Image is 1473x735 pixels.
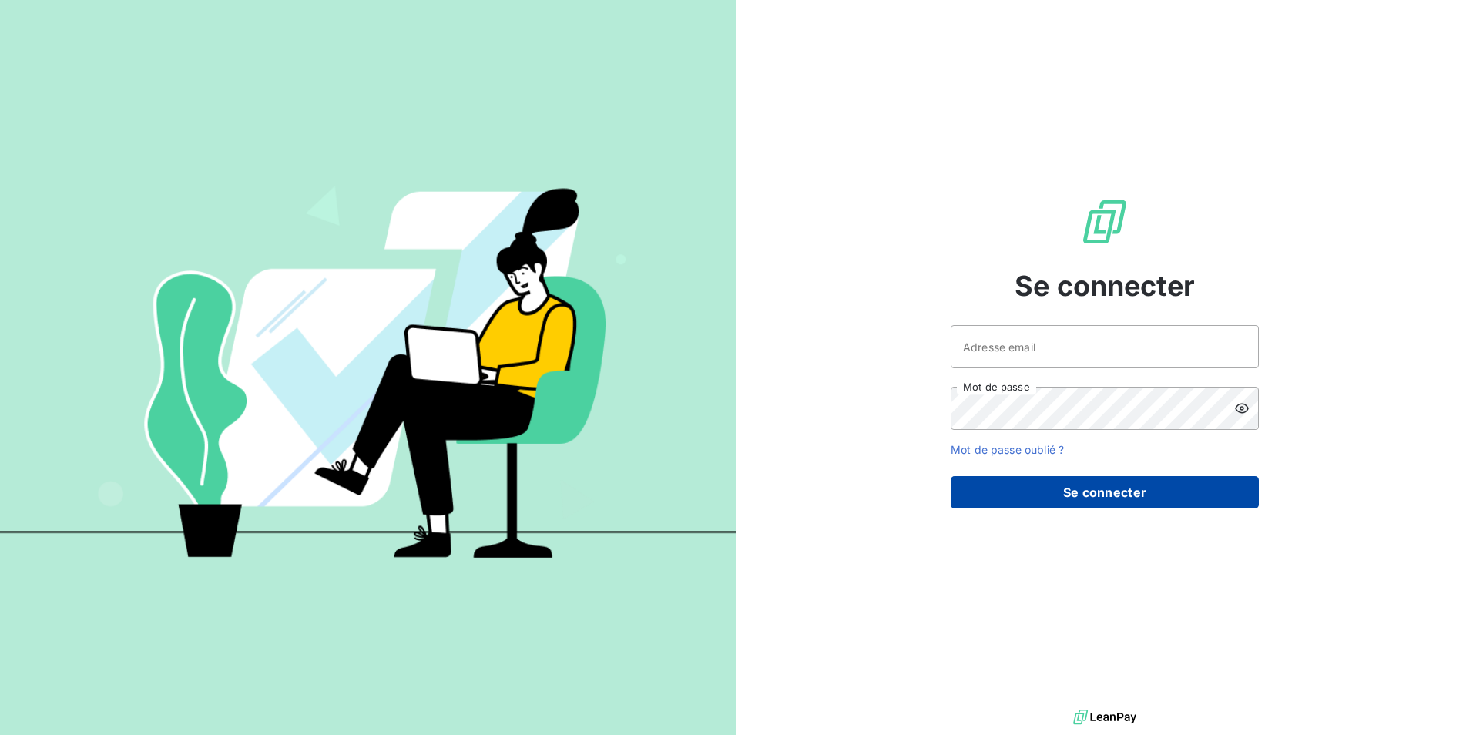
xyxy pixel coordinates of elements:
[1073,706,1136,729] img: logo
[951,476,1259,508] button: Se connecter
[1080,197,1129,247] img: Logo LeanPay
[951,443,1064,456] a: Mot de passe oublié ?
[1015,265,1195,307] span: Se connecter
[951,325,1259,368] input: placeholder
